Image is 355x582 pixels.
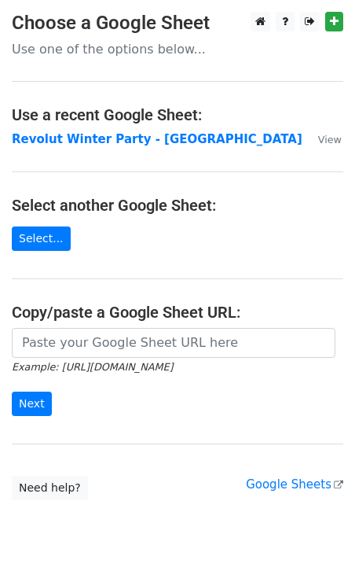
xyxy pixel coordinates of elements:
h4: Copy/paste a Google Sheet URL: [12,303,343,322]
h4: Use a recent Google Sheet: [12,105,343,124]
p: Use one of the options below... [12,41,343,57]
a: Select... [12,227,71,251]
a: View [302,132,342,146]
a: Revolut Winter Party - [GEOGRAPHIC_DATA] [12,132,302,146]
small: Example: [URL][DOMAIN_NAME] [12,361,173,373]
small: View [318,134,342,145]
input: Next [12,392,52,416]
a: Google Sheets [246,477,343,492]
h4: Select another Google Sheet: [12,196,343,215]
h3: Choose a Google Sheet [12,12,343,35]
a: Need help? [12,476,88,500]
input: Paste your Google Sheet URL here [12,328,335,358]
